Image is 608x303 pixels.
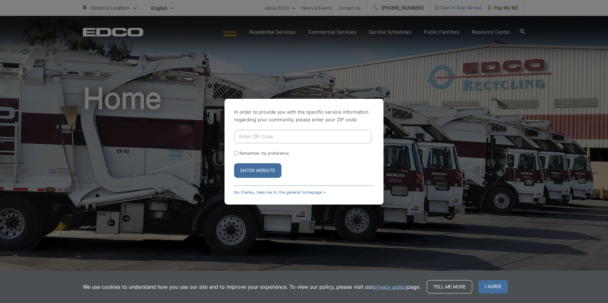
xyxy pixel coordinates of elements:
label: Remember my preference [239,151,289,156]
a: Tell me more [427,280,472,293]
a: privacy policy [373,283,407,291]
span: I agree [479,280,508,293]
input: Enter ZIP Code [234,130,371,143]
p: In order to provide you with the specific service information regarding your community, please en... [234,108,374,124]
p: We use cookies to understand how you use our site and to improve your experience. To view our pol... [83,283,420,291]
a: No thanks, take me to the general homepage > [234,190,326,195]
button: Enter Website [234,163,281,178]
